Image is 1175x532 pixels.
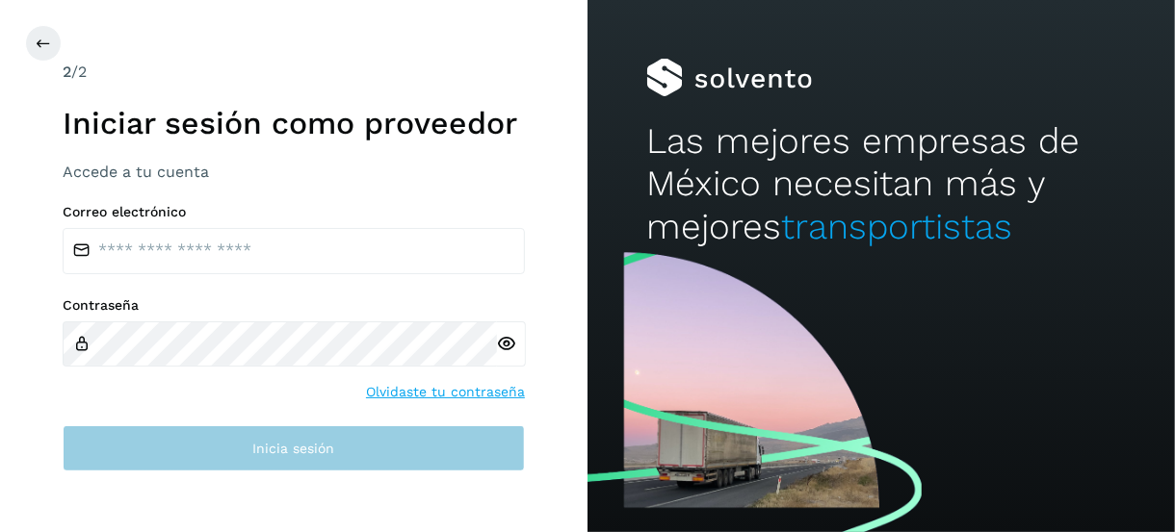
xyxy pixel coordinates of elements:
h1: Iniciar sesión como proveedor [63,105,525,141]
span: Inicia sesión [253,442,335,455]
button: Inicia sesión [63,425,525,471]
h3: Accede a tu cuenta [63,163,525,181]
label: Correo electrónico [63,204,525,220]
span: transportistas [781,206,1012,247]
div: /2 [63,61,525,84]
h2: Las mejores empresas de México necesitan más y mejores [646,120,1116,248]
span: 2 [63,63,71,81]
a: Olvidaste tu contraseña [366,382,525,402]
label: Contraseña [63,297,525,314]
